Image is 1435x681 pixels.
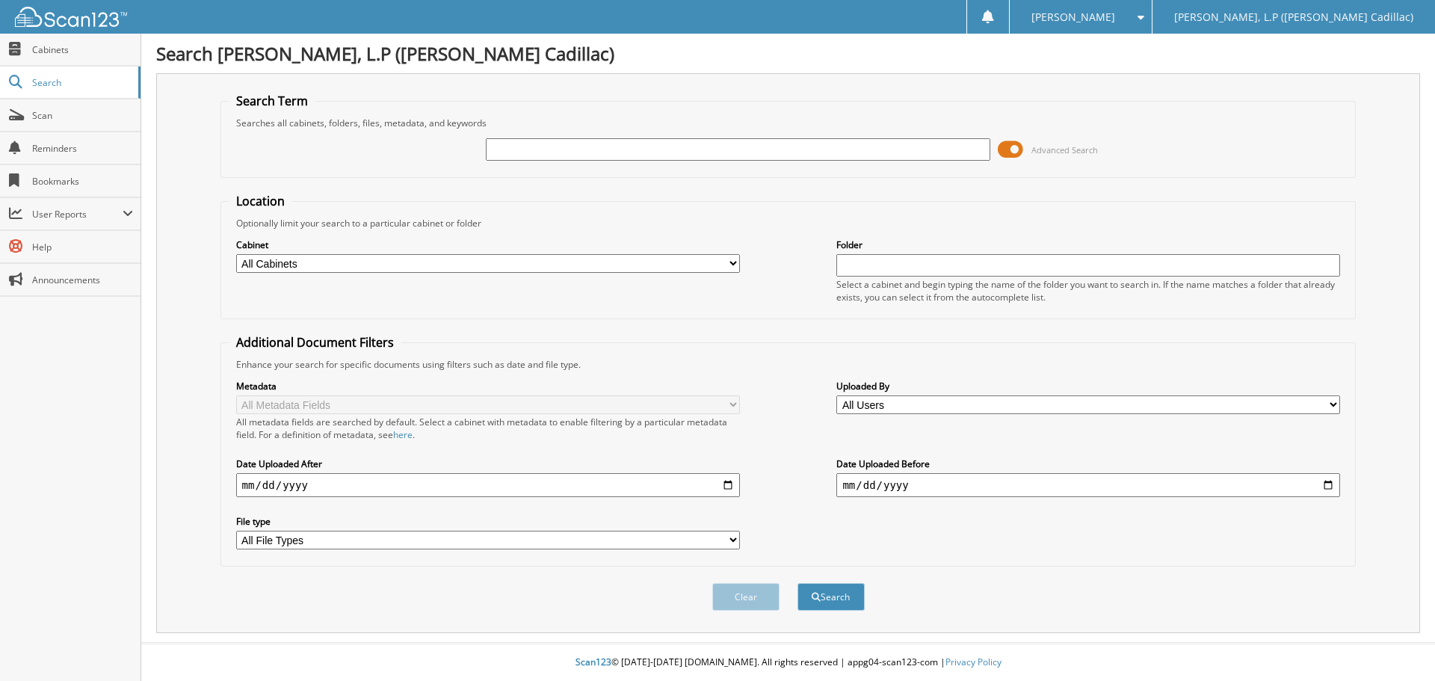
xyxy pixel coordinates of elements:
a: here [393,428,413,441]
input: end [836,473,1340,497]
label: Folder [836,238,1340,251]
img: scan123-logo-white.svg [15,7,127,27]
span: [PERSON_NAME] [1031,13,1115,22]
span: Scan123 [575,656,611,668]
span: Announcements [32,274,133,286]
div: All metadata fields are searched by default. Select a cabinet with metadata to enable filtering b... [236,416,740,441]
legend: Search Term [229,93,315,109]
span: Cabinets [32,43,133,56]
legend: Location [229,193,292,209]
span: [PERSON_NAME], L.P ([PERSON_NAME] Cadillac) [1174,13,1413,22]
label: Cabinet [236,238,740,251]
legend: Additional Document Filters [229,334,401,351]
span: Scan [32,109,133,122]
div: Searches all cabinets, folders, files, metadata, and keywords [229,117,1348,129]
span: Help [32,241,133,253]
input: start [236,473,740,497]
div: Optionally limit your search to a particular cabinet or folder [229,217,1348,229]
button: Clear [712,583,780,611]
span: Advanced Search [1031,144,1098,155]
label: File type [236,515,740,528]
label: Uploaded By [836,380,1340,392]
button: Search [797,583,865,611]
span: User Reports [32,208,123,221]
label: Metadata [236,380,740,392]
label: Date Uploaded After [236,457,740,470]
span: Reminders [32,142,133,155]
div: Enhance your search for specific documents using filters such as date and file type. [229,358,1348,371]
div: © [DATE]-[DATE] [DOMAIN_NAME]. All rights reserved | appg04-scan123-com | [141,644,1435,681]
span: Search [32,76,131,89]
span: Bookmarks [32,175,133,188]
h1: Search [PERSON_NAME], L.P ([PERSON_NAME] Cadillac) [156,41,1420,66]
div: Select a cabinet and begin typing the name of the folder you want to search in. If the name match... [836,278,1340,303]
a: Privacy Policy [945,656,1002,668]
label: Date Uploaded Before [836,457,1340,470]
